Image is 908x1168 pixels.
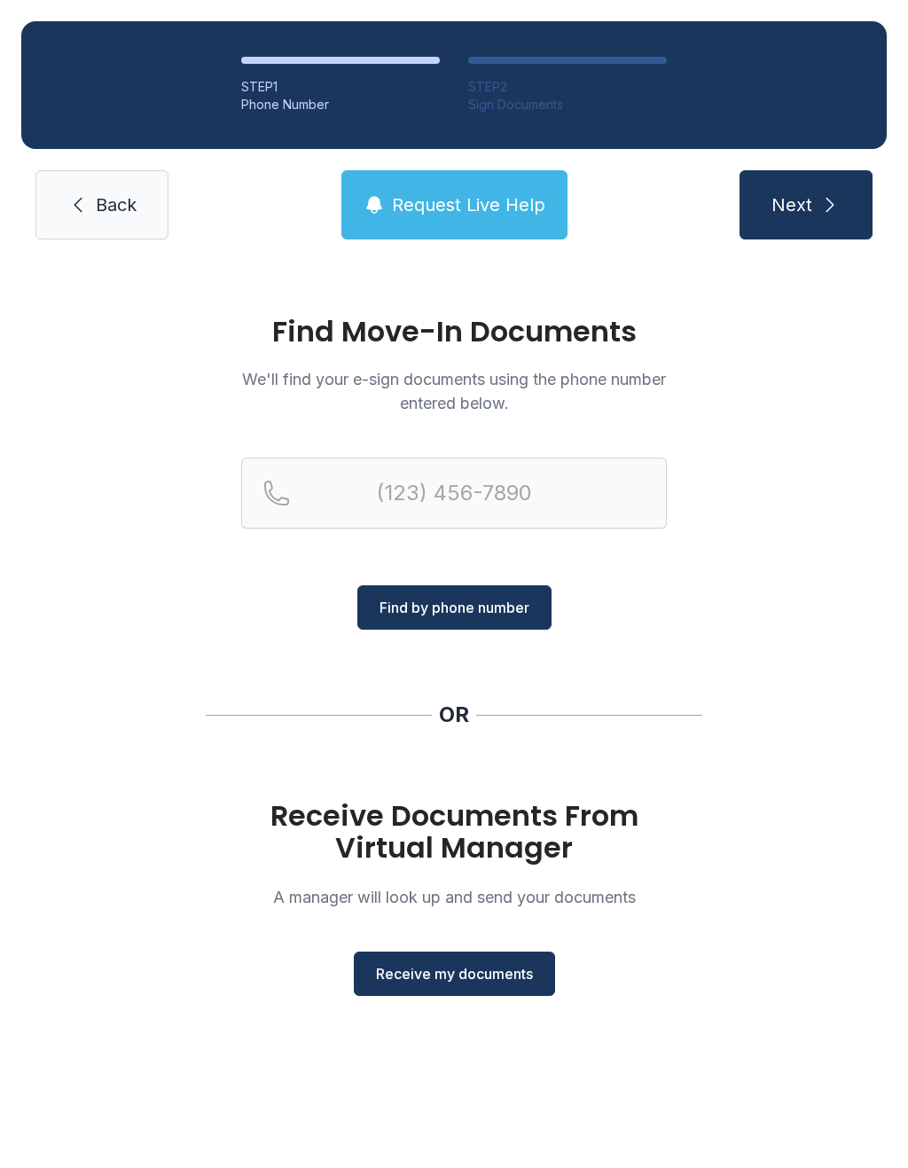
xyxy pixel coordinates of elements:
h1: Receive Documents From Virtual Manager [241,800,667,864]
div: STEP 2 [468,78,667,96]
div: STEP 1 [241,78,440,96]
p: A manager will look up and send your documents [241,885,667,909]
input: Reservation phone number [241,458,667,529]
span: Back [96,192,137,217]
span: Receive my documents [376,963,533,984]
p: We'll find your e-sign documents using the phone number entered below. [241,367,667,415]
div: Phone Number [241,96,440,114]
span: Next [771,192,812,217]
div: OR [439,701,469,729]
span: Request Live Help [392,192,545,217]
span: Find by phone number [380,597,529,618]
div: Sign Documents [468,96,667,114]
h1: Find Move-In Documents [241,317,667,346]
